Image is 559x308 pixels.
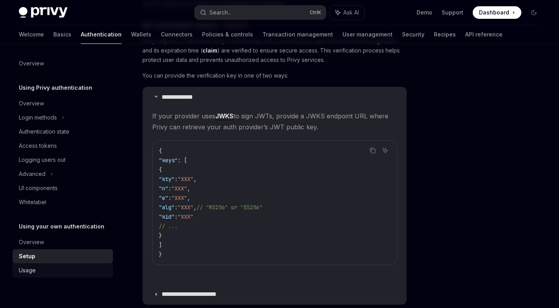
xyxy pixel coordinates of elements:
a: Overview [13,96,113,111]
span: // "RS256" or "ES256" [197,204,262,211]
span: "XXX" [178,176,193,183]
div: Usage [19,266,36,275]
button: Toggle dark mode [528,6,540,19]
span: "XXX" [178,213,193,220]
span: "kid" [159,213,175,220]
span: : [168,185,171,192]
div: Access tokens [19,141,57,150]
span: "alg" [159,204,175,211]
span: Ask AI [343,9,359,16]
span: } [159,232,162,239]
span: : [175,176,178,183]
a: Authentication state [13,125,113,139]
a: Usage [13,263,113,277]
span: You can provide the verification key in one of two ways: [142,71,407,80]
span: ] [159,241,162,248]
span: , [187,194,190,201]
span: : [168,194,171,201]
a: Demo [417,9,432,16]
button: Search...CtrlK [195,5,326,20]
span: , [193,176,197,183]
a: API reference [465,25,503,44]
span: "kty" [159,176,175,183]
span: "n" [159,185,168,192]
span: If your provider uses to sign JWTs, provide a JWKS endpoint URL where Privy can retrieve your aut... [152,111,397,132]
span: Dashboard [479,9,509,16]
a: Recipes [434,25,456,44]
div: Overview [19,237,44,247]
span: : [175,213,178,220]
span: } [159,251,162,258]
span: "e" [159,194,168,201]
div: Login methods [19,113,57,122]
a: Support [442,9,463,16]
a: Overview [13,235,113,249]
a: Authentication [81,25,122,44]
div: Search... [209,8,231,17]
div: Setup [19,252,35,261]
div: Logging users out [19,155,66,165]
img: dark logo [19,7,67,18]
span: : [ [178,157,187,164]
a: Welcome [19,25,44,44]
span: { [159,147,162,154]
a: Access tokens [13,139,113,153]
a: UI components [13,181,113,195]
div: UI components [19,183,58,193]
button: Copy the contents from the code block [368,145,378,156]
a: Logging users out [13,153,113,167]
div: Advanced [19,169,46,179]
span: "XXX" [171,185,187,192]
h5: Using your own authentication [19,222,104,231]
div: Overview [19,99,44,108]
a: User management [342,25,393,44]
a: Dashboard [473,6,521,19]
span: , [193,204,197,211]
button: Ask AI [330,5,364,20]
details: **** **** ***If your provider usesJWKSto sign JWTs, provide a JWKS endpoint URL where Privy can r... [143,87,406,284]
div: Authentication state [19,127,69,136]
a: Connectors [161,25,193,44]
a: Policies & controls [202,25,253,44]
span: "XXX" [171,194,187,201]
div: Overview [19,59,44,68]
a: Setup [13,249,113,263]
span: // ... [159,223,178,230]
span: : [175,204,178,211]
a: JWKS [215,112,233,120]
a: Whitelabel [13,195,113,209]
a: Wallets [131,25,151,44]
span: Privy requires a verification key to ensure the JWTs received are valid. Both the token’s signatu... [142,36,407,65]
div: Whitelabel [19,197,46,207]
a: Transaction management [262,25,333,44]
span: { [159,166,162,173]
span: Ctrl K [310,9,321,16]
h5: Using Privy authentication [19,83,92,92]
span: , [187,185,190,192]
a: Overview [13,56,113,71]
a: Basics [53,25,71,44]
a: Security [402,25,424,44]
span: "XXX" [178,204,193,211]
button: Ask AI [380,145,390,156]
span: "keys" [159,157,178,164]
a: claim [202,47,217,54]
